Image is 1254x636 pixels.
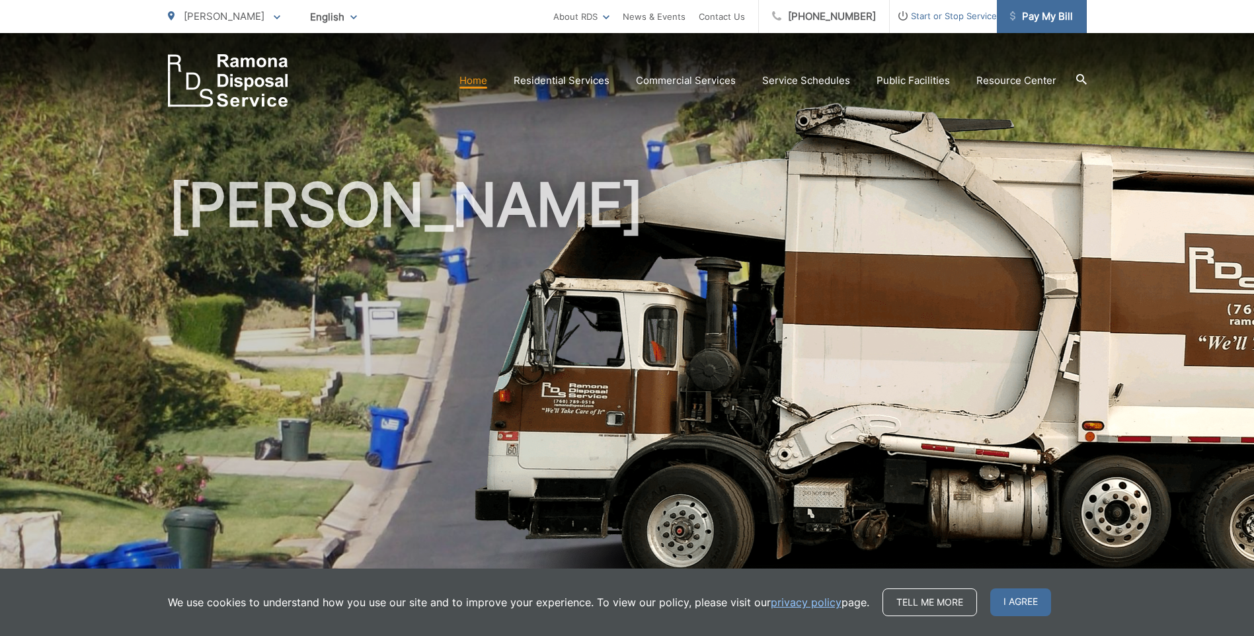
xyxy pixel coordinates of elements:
span: I agree [990,588,1051,616]
span: [PERSON_NAME] [184,10,264,22]
a: Contact Us [699,9,745,24]
a: News & Events [623,9,686,24]
a: Service Schedules [762,73,850,89]
span: English [300,5,367,28]
a: EDCD logo. Return to the homepage. [168,54,288,107]
h1: [PERSON_NAME] [168,172,1087,590]
a: Tell me more [882,588,977,616]
a: Home [459,73,487,89]
span: Pay My Bill [1010,9,1073,24]
a: privacy policy [771,594,842,610]
a: Residential Services [514,73,609,89]
a: Resource Center [976,73,1056,89]
p: We use cookies to understand how you use our site and to improve your experience. To view our pol... [168,594,869,610]
a: Commercial Services [636,73,736,89]
a: Public Facilities [877,73,950,89]
a: About RDS [553,9,609,24]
